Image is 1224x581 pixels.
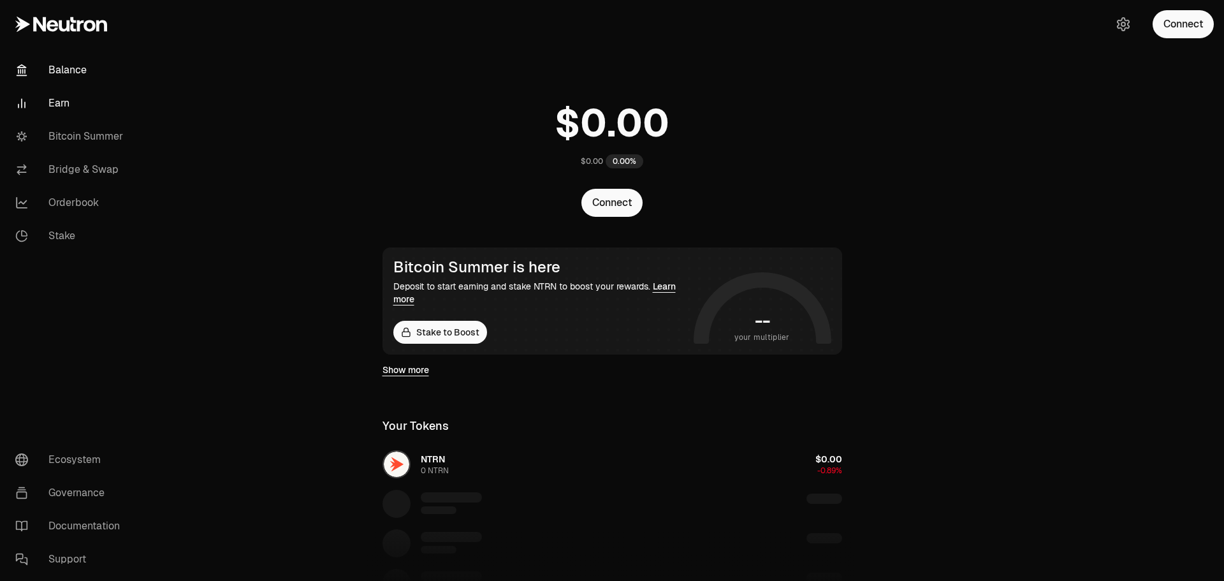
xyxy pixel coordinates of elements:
a: Bitcoin Summer [5,120,138,153]
a: Orderbook [5,186,138,219]
a: Governance [5,476,138,510]
a: Show more [382,364,429,376]
a: Earn [5,87,138,120]
div: Your Tokens [382,417,449,435]
a: Ecosystem [5,443,138,476]
div: 0.00% [606,154,643,168]
a: Stake [5,219,138,253]
a: Balance [5,54,138,87]
a: Support [5,543,138,576]
a: Stake to Boost [393,321,487,344]
h1: -- [755,311,769,331]
a: Bridge & Swap [5,153,138,186]
button: Connect [1153,10,1214,38]
a: Documentation [5,510,138,543]
div: $0.00 [581,156,603,166]
div: Deposit to start earning and stake NTRN to boost your rewards. [393,280,688,305]
span: your multiplier [734,331,790,344]
div: Bitcoin Summer is here [393,258,688,276]
button: Connect [581,189,643,217]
